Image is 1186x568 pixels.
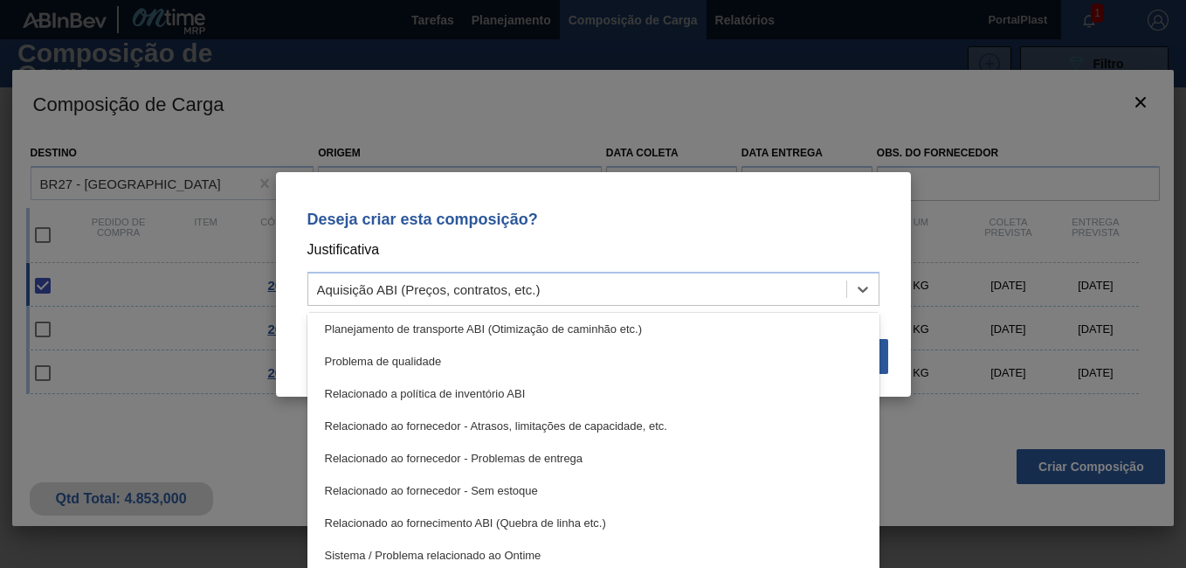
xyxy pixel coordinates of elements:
div: Problema de qualidade [307,345,879,378]
div: Relacionado a política de inventório ABI [307,378,879,410]
div: Relacionado ao fornecimento ABI (Quebra de linha etc.) [307,507,879,539]
div: Relacionado ao fornecedor - Sem estoque [307,474,879,507]
div: Planejamento de transporte ABI (Otimização de caminhão etc.) [307,313,879,345]
div: Relacionado ao fornecedor - Problemas de entrega [307,442,879,474]
p: Justificativa [307,239,879,261]
div: Aquisição ABI (Preços, contratos, etc.) [317,281,541,296]
div: Relacionado ao fornecedor - Atrasos, limitações de capacidade, etc. [307,410,879,442]
p: Deseja criar esta composição? [307,211,879,228]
